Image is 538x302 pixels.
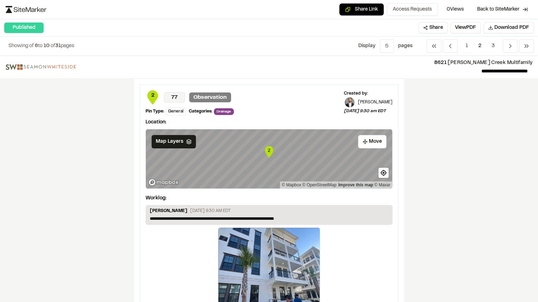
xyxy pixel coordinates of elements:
span: Back to SiteMarker [477,6,519,13]
p: [PERSON_NAME] Creek Multifamily [82,59,532,67]
span: 31 [55,44,61,48]
p: [PERSON_NAME] [150,208,187,216]
text: 2 [268,148,270,153]
img: logo-black-rebrand.svg [6,6,46,13]
span: 3 [486,39,500,53]
span: Drainage [214,108,234,115]
span: 1 [460,39,473,53]
p: [PERSON_NAME] [358,99,392,105]
span: 8621 [434,61,446,65]
button: Copy share link [339,3,384,16]
span: Download PDF [494,24,529,32]
a: Map feedback [338,182,373,187]
p: to of pages [8,42,74,50]
button: Share [418,22,448,33]
a: Maxar [374,182,390,187]
div: Categories: [189,108,212,115]
span: 2 [473,39,487,53]
span: 2 [146,92,160,99]
a: Mapbox logo [148,178,179,186]
span: 0 Views [447,6,464,13]
div: General [166,107,186,116]
a: Back to SiteMarker [473,3,532,16]
span: 10 [44,44,50,48]
div: Created by: [344,90,392,97]
span: 6 [35,44,38,48]
div: Map marker [264,145,274,159]
button: Download PDF [483,22,534,33]
p: page s [398,42,412,50]
button: Find my location [378,168,389,178]
a: OpenStreetMap [302,182,337,187]
a: Mapbox [282,182,301,187]
p: Worklog: [146,194,167,202]
p: Observation [189,92,231,102]
p: 77 [164,92,185,103]
button: ViewPDF [450,22,481,33]
nav: Navigation [427,39,534,53]
button: Move [358,135,386,148]
p: Location: [146,118,392,126]
button: 0Views [441,3,470,16]
img: file [6,64,76,70]
button: Access Requests [387,3,438,16]
p: [DATE] 9:30 AM EDT [190,208,231,214]
span: Showing of [8,44,35,48]
div: Published [4,23,44,33]
p: Display [358,42,376,50]
span: Map Layers [156,138,183,146]
button: 5 [380,39,394,53]
div: Pin Type: [146,108,164,115]
p: [DATE] 9:30 am EDT [344,108,392,114]
canvas: Map [146,129,392,189]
